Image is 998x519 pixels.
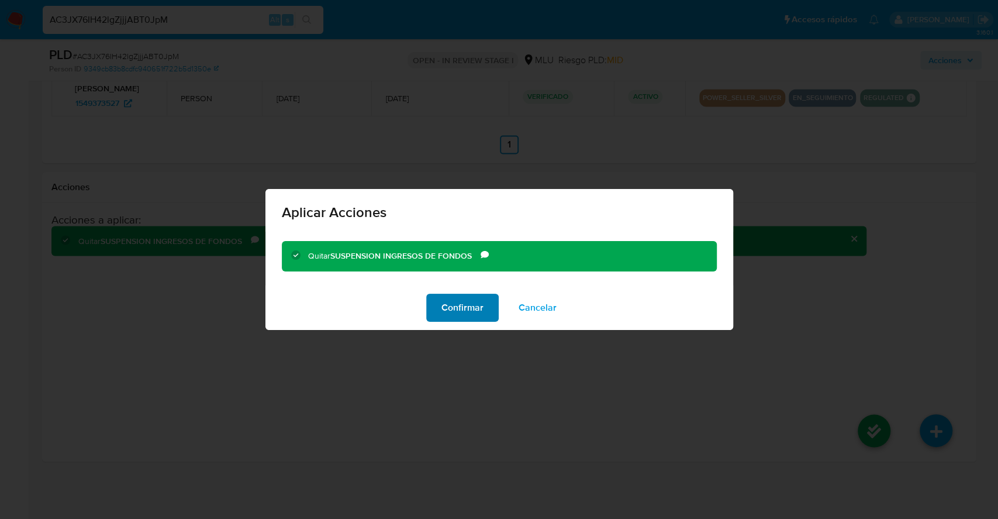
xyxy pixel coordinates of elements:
[519,295,557,321] span: Cancelar
[330,250,472,262] b: SUSPENSION INGRESOS DE FONDOS
[426,294,499,322] button: Confirmar
[503,294,572,322] button: Cancelar
[441,295,484,321] span: Confirmar
[308,250,481,262] div: Quitar
[282,205,717,219] span: Aplicar Acciones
